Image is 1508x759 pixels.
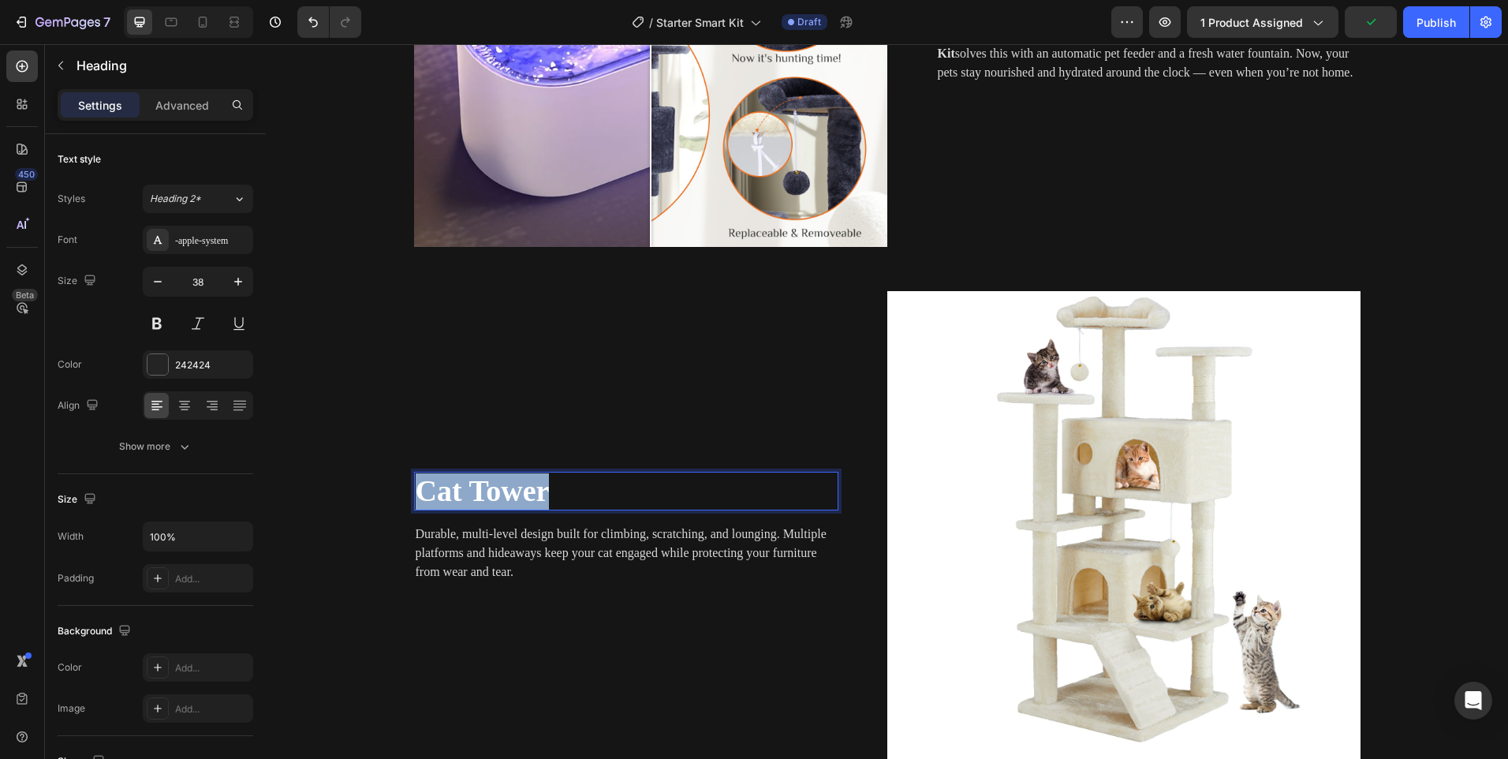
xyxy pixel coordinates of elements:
div: Align [58,395,102,417]
button: 1 product assigned [1187,6,1338,38]
div: Undo/Redo [297,6,361,38]
p: 7 [103,13,110,32]
iframe: Design area [266,44,1508,759]
span: Draft [797,15,821,29]
div: Color [58,660,82,675]
p: Settings [78,97,122,114]
div: Beta [12,289,38,301]
div: Size [58,271,99,292]
div: Font [58,233,77,247]
div: Styles [58,192,85,206]
div: 450 [15,168,38,181]
div: Background [58,621,134,642]
button: 7 [6,6,118,38]
span: Starter Smart Kit [656,14,744,31]
div: Color [58,357,82,372]
div: Image [58,701,85,716]
span: Heading 2* [150,192,201,206]
div: Show more [119,439,192,454]
button: Show more [58,432,253,461]
p: Durable, multi-level design built for climbing, scratching, and lounging. Multiple platforms and ... [150,480,571,537]
p: Heading [77,56,247,75]
div: 242424 [175,358,249,372]
span: / [649,14,653,31]
div: Text style [58,152,101,166]
span: Cat Tower [150,430,284,463]
div: Width [58,529,84,544]
div: Publish [1417,14,1456,31]
input: Auto [144,522,252,551]
div: Add... [175,572,249,586]
div: Open Intercom Messenger [1454,682,1492,720]
span: 1 product assigned [1200,14,1303,31]
div: Add... [175,661,249,675]
button: Heading 2* [143,185,253,213]
div: -apple-system [175,234,249,248]
div: Padding [58,571,94,585]
div: Size [58,489,99,510]
button: Publish [1403,6,1469,38]
p: Advanced [155,97,209,114]
div: Add... [175,702,249,716]
img: gempages_580691360521126408-71150d45-2ebb-442f-80c7-073adcdea71f.jpg [621,247,1095,720]
h2: Rich Text Editor. Editing area: main [148,428,573,467]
